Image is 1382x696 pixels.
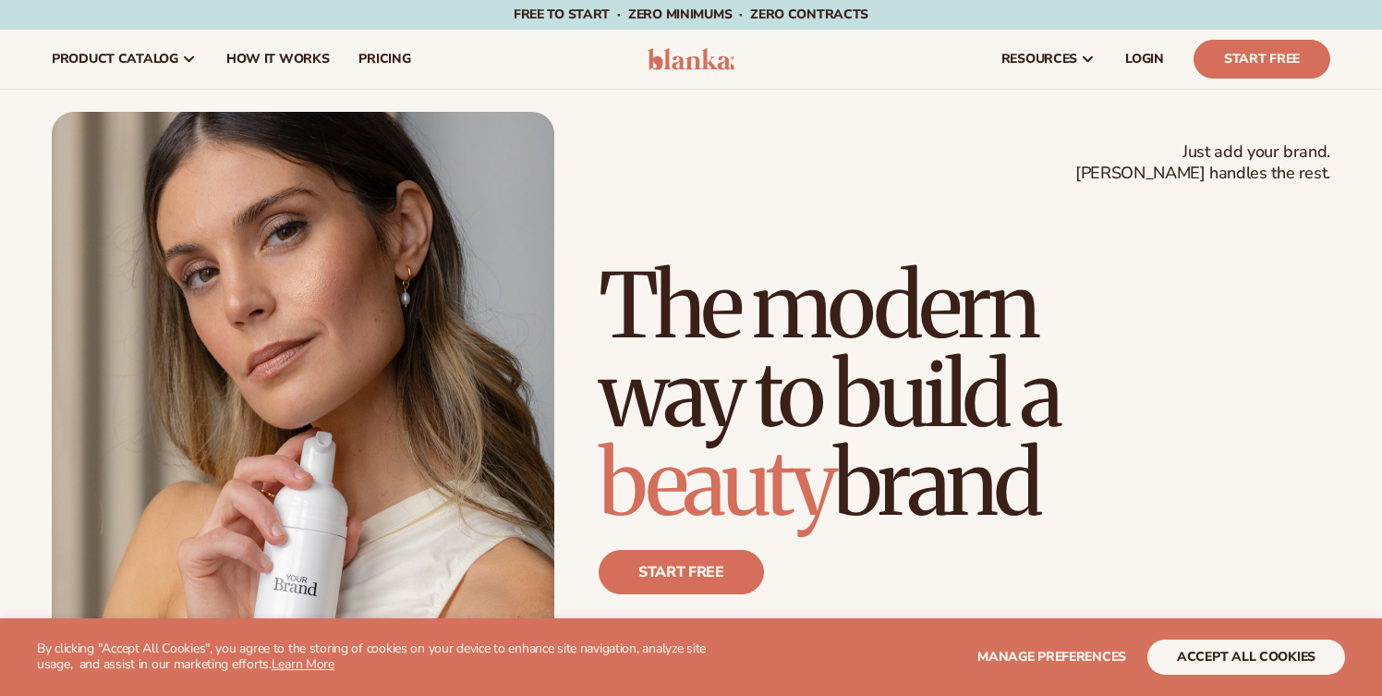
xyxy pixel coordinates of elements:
p: By clicking "Accept All Cookies", you agree to the storing of cookies on your device to enhance s... [37,641,744,673]
button: accept all cookies [1147,640,1345,675]
a: resources [987,30,1110,89]
span: beauty [599,428,833,539]
a: Start free [599,550,764,594]
span: Free to start · ZERO minimums · ZERO contracts [514,6,868,23]
a: How It Works [212,30,345,89]
span: How It Works [226,52,330,67]
span: pricing [358,52,410,67]
a: LOGIN [1110,30,1179,89]
span: LOGIN [1125,52,1164,67]
span: resources [1001,52,1077,67]
span: Just add your brand. [PERSON_NAME] handles the rest. [1075,141,1330,185]
a: product catalog [37,30,212,89]
a: Start Free [1194,40,1330,79]
h1: The modern way to build a brand [599,262,1330,528]
button: Manage preferences [977,640,1126,675]
a: pricing [344,30,425,89]
a: Learn More [272,655,334,673]
img: logo [648,48,735,70]
span: product catalog [52,52,178,67]
span: Manage preferences [977,648,1126,665]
